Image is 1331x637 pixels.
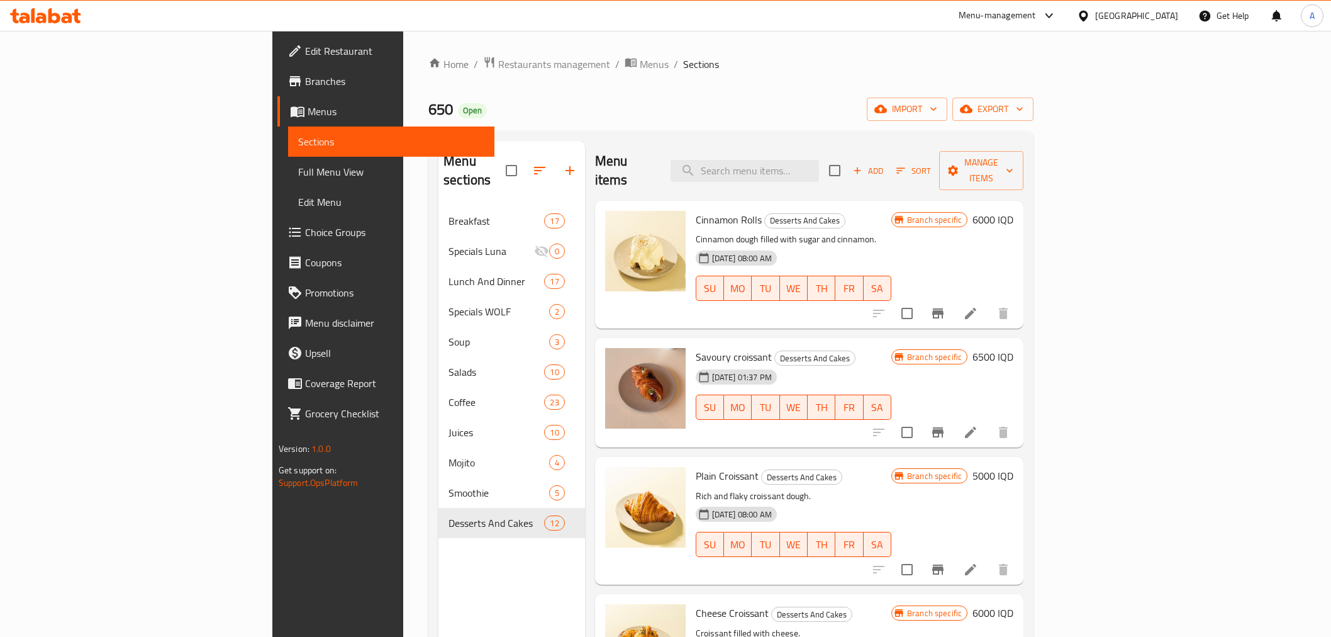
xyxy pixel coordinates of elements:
[813,279,830,298] span: TH
[761,470,842,485] div: Desserts And Cakes
[448,274,544,289] div: Lunch And Dinner
[757,536,774,554] span: TU
[780,276,808,301] button: WE
[813,398,830,417] span: TH
[762,470,842,485] span: Desserts And Cakes
[605,348,686,429] img: Savoury croissant
[835,532,863,557] button: FR
[707,509,777,521] span: [DATE] 08:00 AM
[701,279,719,298] span: SU
[438,417,585,448] div: Juices10
[988,298,1018,329] button: delete
[696,466,759,485] span: Plain Croissant
[696,488,891,504] p: Rich and flaky croissant dough.
[972,211,1013,228] h6: 6000 IQD
[305,43,484,59] span: Edit Restaurant
[923,298,953,329] button: Branch-specific-item
[835,276,863,301] button: FR
[545,397,564,409] span: 23
[448,455,549,470] span: Mojito
[549,334,565,349] div: items
[544,395,564,410] div: items
[757,279,774,298] span: TU
[864,532,891,557] button: SA
[544,364,564,380] div: items
[864,276,891,301] button: SA
[550,245,564,257] span: 0
[549,304,565,319] div: items
[963,306,978,321] a: Edit menu item
[869,536,886,554] span: SA
[448,425,544,440] span: Juices
[308,104,484,119] span: Menus
[752,532,779,557] button: TU
[277,96,494,127] a: Menus
[840,536,858,554] span: FR
[549,485,565,500] div: items
[764,213,845,228] div: Desserts And Cakes
[972,348,1013,366] h6: 6500 IQD
[771,607,852,622] div: Desserts And Cakes
[808,395,835,420] button: TH
[544,425,564,440] div: items
[963,562,978,577] a: Edit menu item
[277,308,494,338] a: Menu disclaimer
[765,213,845,228] span: Desserts And Cakes
[674,57,678,72] li: /
[902,214,967,226] span: Branch specific
[448,244,533,259] div: Specials Luna
[277,247,494,278] a: Coupons
[729,536,747,554] span: MO
[775,351,855,366] span: Desserts And Cakes
[448,213,544,228] span: Breakfast
[545,517,564,529] span: 12
[534,244,549,259] svg: Inactive section
[448,395,544,410] span: Coffee
[498,57,610,72] span: Restaurants management
[701,536,719,554] span: SU
[696,604,769,623] span: Cheese Croissant
[605,467,686,548] img: Plain Croissant
[972,604,1013,622] h6: 6000 IQD
[305,285,484,300] span: Promotions
[448,516,544,531] span: Desserts And Cakes
[671,160,819,182] input: search
[550,306,564,318] span: 2
[774,351,855,366] div: Desserts And Cakes
[707,252,777,264] span: [DATE] 08:00 AM
[729,279,747,298] span: MO
[696,395,724,420] button: SU
[550,457,564,469] span: 4
[988,417,1018,448] button: delete
[813,536,830,554] span: TH
[605,211,686,291] img: Cinnamon Rolls
[902,351,967,363] span: Branch specific
[785,536,803,554] span: WE
[696,276,724,301] button: SU
[277,368,494,398] a: Coverage Report
[923,555,953,585] button: Branch-specific-item
[902,470,967,482] span: Branch specific
[428,56,1033,72] nav: breadcrumb
[438,448,585,478] div: Mojito4
[848,161,888,181] button: Add
[952,98,1033,121] button: export
[288,187,494,217] a: Edit Menu
[724,276,752,301] button: MO
[305,225,484,240] span: Choice Groups
[780,532,808,557] button: WE
[785,279,803,298] span: WE
[545,215,564,227] span: 17
[438,327,585,357] div: Soup3
[438,236,585,266] div: Specials Luna0
[277,398,494,429] a: Grocery Checklist
[438,478,585,508] div: Smoothie5
[851,164,885,178] span: Add
[939,151,1024,190] button: Manage items
[545,366,564,378] span: 10
[772,607,852,622] span: Desserts And Cakes
[448,304,549,319] span: Specials WOLF
[959,8,1036,23] div: Menu-management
